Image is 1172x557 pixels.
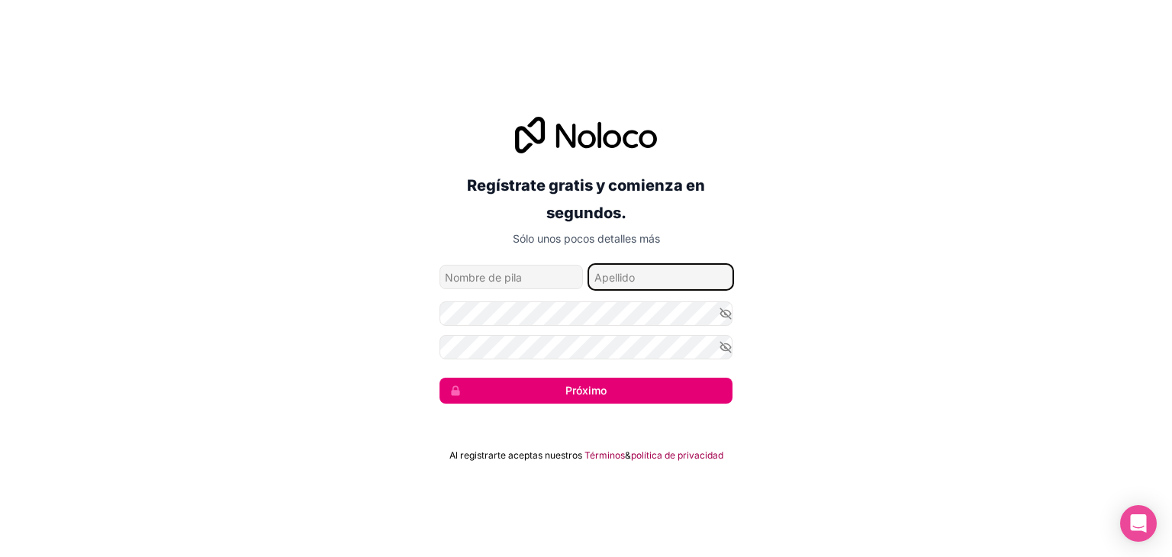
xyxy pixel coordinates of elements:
a: política de privacidad [631,449,723,462]
a: Términos [584,449,625,462]
input: Confirmar Contraseña [439,335,732,359]
font: Términos [584,449,625,461]
font: Próximo [565,384,607,397]
div: Abrir Intercom Messenger [1120,505,1157,542]
font: política de privacidad [631,449,723,461]
font: & [625,449,631,461]
input: nombre de pila [439,265,583,289]
button: Próximo [439,378,732,404]
input: Contraseña [439,301,732,326]
font: Regístrate gratis y comienza en segundos. [467,176,705,222]
font: Sólo unos pocos detalles más [513,232,660,245]
input: apellido [589,265,732,289]
font: Al registrarte aceptas nuestros [449,449,582,461]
